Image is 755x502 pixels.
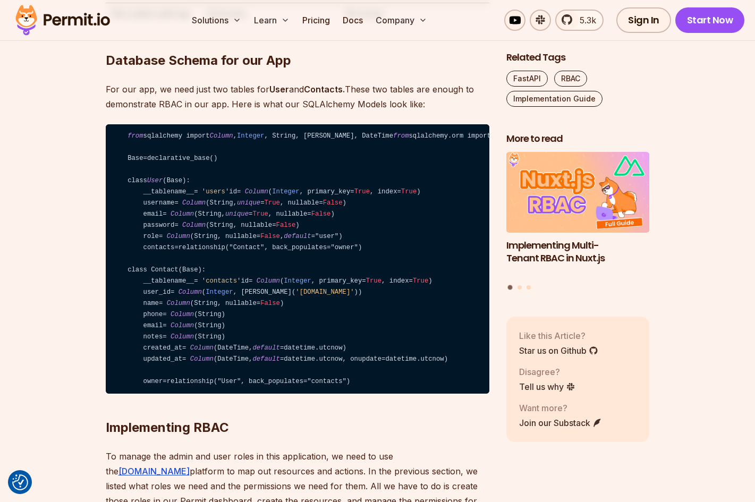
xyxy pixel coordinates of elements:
[264,199,279,207] span: True
[12,474,28,490] button: Consent Preferences
[371,10,431,31] button: Company
[350,188,354,195] span: =
[171,311,194,318] span: Column
[11,2,115,38] img: Permit logo
[366,277,381,285] span: True
[354,188,370,195] span: True
[163,333,166,341] span: =
[257,277,280,285] span: Column
[280,355,284,363] span: =
[159,300,163,307] span: =
[573,14,596,27] span: 5.3k
[381,355,385,363] span: =
[506,239,650,265] h3: Implementing Multi-Tenant RBAC in Nuxt.js
[171,333,194,341] span: Column
[163,311,166,318] span: =
[106,377,489,436] h2: Implementing RBAC
[295,288,354,296] span: '[DOMAIN_NAME]'
[163,210,166,218] span: =
[106,124,489,394] code: sqlalchemy import , , String, [PERSON_NAME], DateTime sqlalchemy.orm import relationship, declara...
[675,7,745,33] a: Start Now
[272,188,299,195] span: Integer
[276,222,296,229] span: False
[307,210,311,218] span: =
[171,210,194,218] span: Column
[182,355,186,363] span: =
[409,277,413,285] span: =
[319,199,323,207] span: =
[159,233,163,240] span: =
[190,344,214,352] span: Column
[311,233,315,240] span: =
[225,210,249,218] span: unique
[194,277,198,285] span: =
[506,152,650,278] li: 1 of 3
[257,300,260,307] span: =
[506,51,650,64] h2: Related Tags
[206,288,233,296] span: Integer
[163,322,166,329] span: =
[118,466,190,477] a: [DOMAIN_NAME]
[260,300,280,307] span: False
[210,132,233,140] span: Column
[250,10,294,31] button: Learn
[128,132,143,140] span: from
[338,10,367,31] a: Docs
[249,277,252,285] span: =
[506,152,650,278] a: Implementing Multi-Tenant RBAC in Nuxt.jsImplementing Multi-Tenant RBAC in Nuxt.js
[237,132,264,140] span: Integer
[519,365,575,378] p: Disagree?
[327,244,330,251] span: =
[506,152,650,233] img: Implementing Multi-Tenant RBAC in Nuxt.js
[237,199,260,207] span: unique
[257,233,260,240] span: =
[413,277,428,285] span: True
[519,401,602,414] p: Want more?
[167,233,190,240] span: Column
[174,244,178,251] span: =
[506,91,603,107] a: Implementation Guide
[190,355,214,363] span: Column
[260,199,264,207] span: =
[519,344,598,356] a: Star us on Github
[401,188,417,195] span: True
[272,222,276,229] span: =
[245,188,268,195] span: Column
[171,288,174,296] span: =
[194,188,198,195] span: =
[269,84,289,95] strong: User
[284,233,311,240] span: default
[171,322,194,329] span: Column
[249,210,252,218] span: =
[508,285,513,290] button: Go to slide 1
[298,10,334,31] a: Pricing
[202,277,241,285] span: 'contacts'
[280,344,284,352] span: =
[518,285,522,289] button: Go to slide 2
[252,355,279,363] span: default
[182,199,206,207] span: Column
[616,7,671,33] a: Sign In
[362,277,366,285] span: =
[106,82,489,112] p: For our app, we need just two tables for and These two tables are enough to demonstrate RBAC in o...
[202,188,229,195] span: 'users'
[260,233,280,240] span: False
[182,344,186,352] span: =
[174,199,178,207] span: =
[174,222,178,229] span: =
[284,277,311,285] span: Integer
[519,329,598,342] p: Like this Article?
[397,188,401,195] span: =
[527,285,531,289] button: Go to slide 3
[167,300,190,307] span: Column
[143,155,147,162] span: =
[179,288,202,296] span: Column
[393,132,409,140] span: from
[237,188,241,195] span: =
[506,71,548,87] a: FastAPI
[555,10,604,31] a: 5.3k
[554,71,587,87] a: RBAC
[323,199,343,207] span: False
[163,378,166,385] span: =
[506,132,650,146] h2: More to read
